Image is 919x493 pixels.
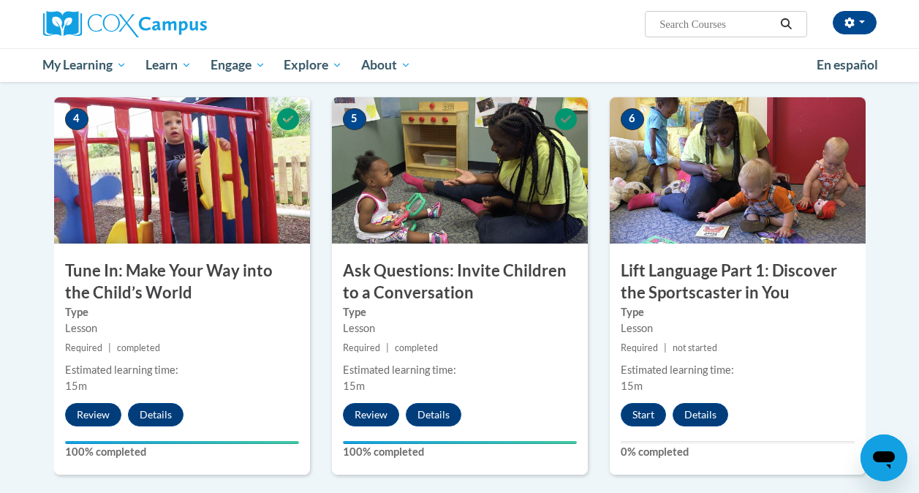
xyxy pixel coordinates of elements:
img: Course Image [610,97,866,244]
iframe: Button to launch messaging window, conversation in progress [861,434,907,481]
button: Review [65,403,121,426]
span: Explore [284,56,342,74]
div: Estimated learning time: [343,362,577,378]
a: Cox Campus [43,11,306,37]
div: Your progress [65,441,299,444]
button: Review [343,403,399,426]
span: 6 [621,108,644,130]
span: | [664,342,667,353]
div: Main menu [32,48,888,82]
span: not started [673,342,717,353]
span: Engage [211,56,265,74]
label: Type [65,304,299,320]
label: 100% completed [65,444,299,460]
span: Required [343,342,380,353]
a: Engage [201,48,275,82]
h3: Ask Questions: Invite Children to a Conversation [332,260,588,305]
span: 4 [65,108,88,130]
h3: Tune In: Make Your Way into the Child’s World [54,260,310,305]
span: Learn [145,56,192,74]
a: En español [807,50,888,80]
div: Lesson [343,320,577,336]
a: Explore [274,48,352,82]
span: My Learning [42,56,126,74]
span: 15m [65,380,87,392]
a: My Learning [34,48,137,82]
span: About [361,56,411,74]
button: Start [621,403,666,426]
div: Your progress [343,441,577,444]
button: Details [128,403,184,426]
button: Details [673,403,728,426]
h3: Lift Language Part 1: Discover the Sportscaster in You [610,260,866,305]
div: Lesson [65,320,299,336]
img: Course Image [54,97,310,244]
a: Learn [136,48,201,82]
input: Search Courses [658,15,775,33]
span: | [386,342,389,353]
span: Required [65,342,102,353]
span: completed [395,342,438,353]
span: completed [117,342,160,353]
span: 15m [621,380,643,392]
span: | [108,342,111,353]
span: 5 [343,108,366,130]
a: About [352,48,420,82]
button: Search [775,15,797,33]
label: 100% completed [343,444,577,460]
label: 0% completed [621,444,855,460]
div: Lesson [621,320,855,336]
div: Estimated learning time: [621,362,855,378]
button: Details [406,403,461,426]
span: 15m [343,380,365,392]
label: Type [343,304,577,320]
label: Type [621,304,855,320]
div: Estimated learning time: [65,362,299,378]
span: En español [817,57,878,72]
img: Course Image [332,97,588,244]
button: Account Settings [833,11,877,34]
span: Required [621,342,658,353]
img: Cox Campus [43,11,207,37]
